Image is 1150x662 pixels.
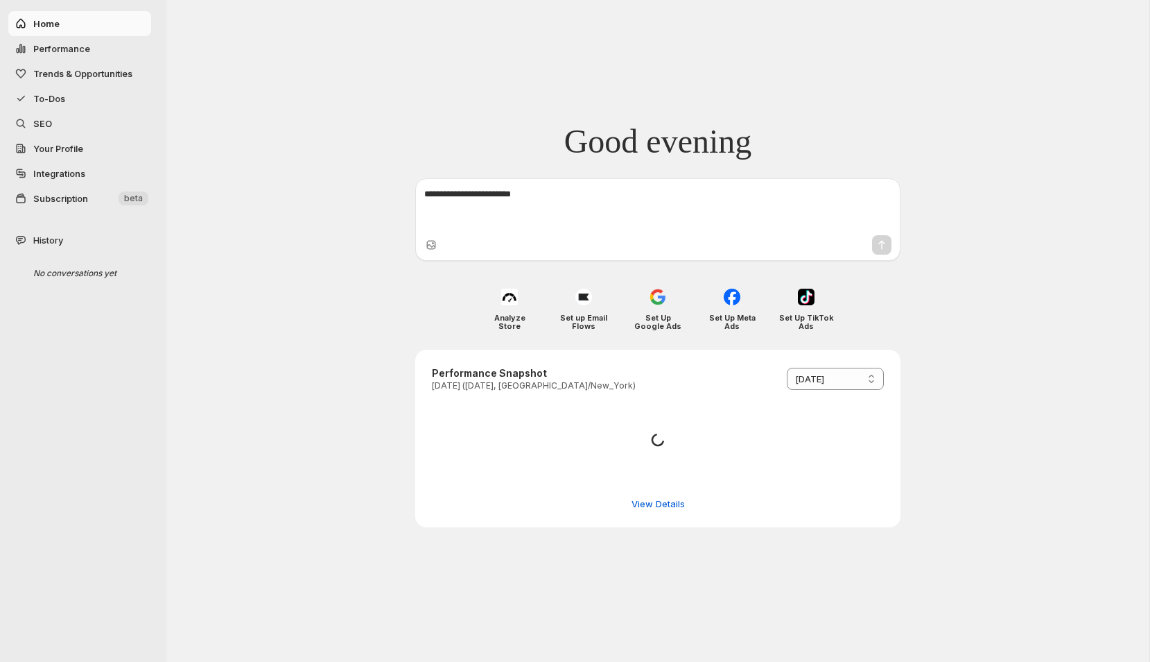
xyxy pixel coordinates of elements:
span: Integrations [33,168,85,179]
img: Set up Email Flows icon [575,289,592,305]
span: Performance [33,43,90,54]
span: SEO [33,118,52,129]
span: Good evening [564,135,752,148]
span: beta [124,193,143,204]
span: History [33,233,63,247]
h4: Set Up Meta Ads [705,314,760,330]
img: Analyze Store icon [501,289,518,305]
a: Your Profile [8,136,151,161]
a: SEO [8,111,151,136]
h4: Set Up Google Ads [631,314,686,330]
h3: Performance Snapshot [432,366,636,380]
h4: Set up Email Flows [557,314,611,330]
div: No conversations yet [22,261,154,286]
img: Set Up TikTok Ads icon [798,289,814,305]
h4: Analyze Store [482,314,537,330]
button: Upload image [424,238,438,252]
h4: Set Up TikTok Ads [779,314,834,330]
span: Home [33,18,60,29]
button: Home [8,11,151,36]
button: To-Dos [8,86,151,111]
button: View detailed performance [623,493,693,515]
span: Your Profile [33,143,83,154]
button: Subscription [8,186,151,211]
img: Set Up Meta Ads icon [724,289,740,305]
p: [DATE] ([DATE], [GEOGRAPHIC_DATA]/New_York) [432,380,636,391]
button: Trends & Opportunities [8,61,151,86]
span: Subscription [33,193,88,204]
img: Set Up Google Ads icon [650,289,666,305]
a: Integrations [8,161,151,186]
span: Trends & Opportunities [33,68,132,79]
button: Performance [8,36,151,61]
span: View Details [631,497,685,511]
span: To-Dos [33,93,65,104]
